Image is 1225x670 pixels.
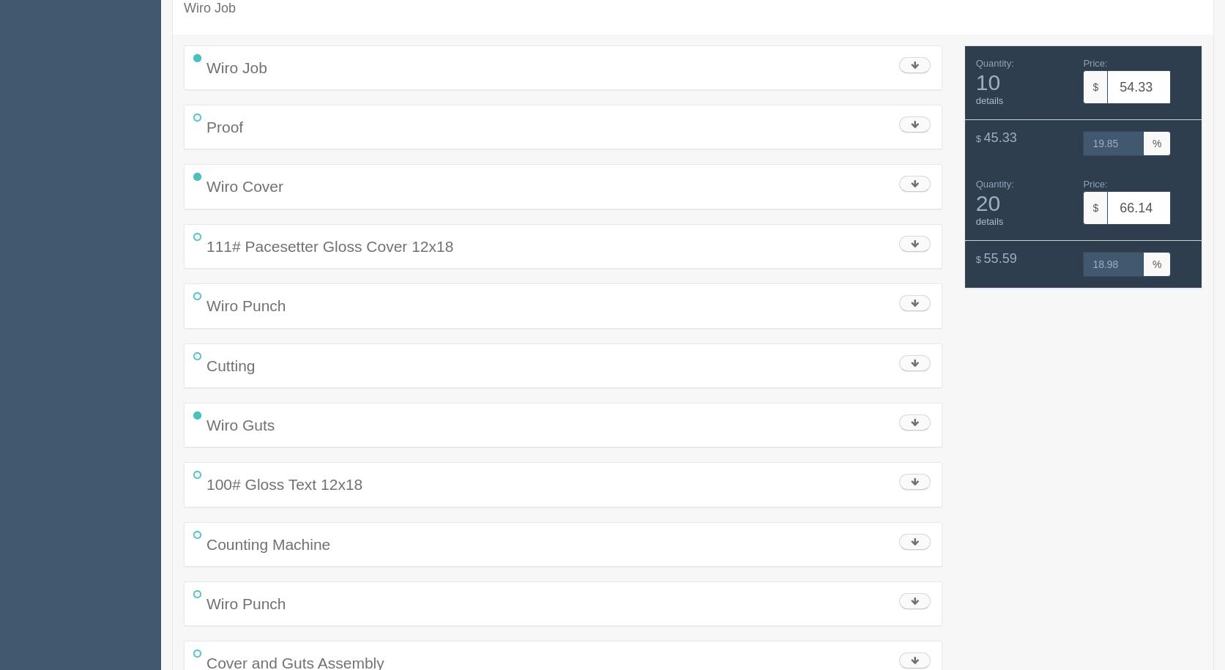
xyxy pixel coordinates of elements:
span: $ [976,254,981,265]
span: Quantity: [976,179,1014,190]
span: Quantity: [976,58,1014,69]
span: 20 [976,191,1073,215]
a: details [976,216,1004,227]
h4: Wiro Job [184,1,1202,16]
span: Price: [1083,58,1107,69]
span: Proof [206,119,243,135]
span: 100# Gloss Text 12x18 [206,476,362,493]
a: details [976,95,1004,106]
span: Wiro Guts [206,417,275,433]
span: Price: [1083,179,1107,190]
span: $ [1083,70,1107,104]
span: $ [1083,191,1107,225]
span: 111# Pacesetter Gloss Cover 12x18 [206,238,453,255]
span: Cutting [206,357,256,374]
span: Wiro Punch [206,297,286,314]
span: % [1144,131,1171,156]
span: $ [976,133,981,144]
span: Wiro Punch [206,595,286,612]
span: 45.33 [984,130,1017,145]
span: 10 [976,70,1073,94]
span: Wiro Cover [206,178,283,195]
span: % [1144,252,1171,277]
span: Counting Machine [206,536,330,553]
span: Wiro Job [206,59,267,76]
span: 55.59 [984,251,1017,266]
